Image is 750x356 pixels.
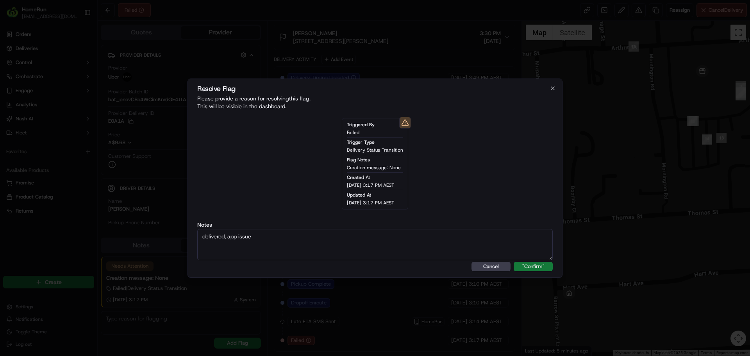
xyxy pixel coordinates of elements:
span: [DATE] 3:17 PM AEST [347,182,394,188]
span: Failed [347,129,359,136]
h2: Resolve Flag [197,85,553,92]
span: Delivery Status Transition [347,147,403,153]
span: Created At [347,174,370,181]
span: Creation message: None [347,165,401,171]
p: Please provide a reason for resolving this flag . This will be visible in the dashboard. [197,95,553,110]
label: Notes [197,222,553,227]
span: [DATE] 3:17 PM AEST [347,200,394,206]
button: "Confirm" [514,262,553,271]
span: Updated At [347,192,371,198]
span: Triggered By [347,122,375,128]
span: Flag Notes [347,157,370,163]
span: Trigger Type [347,139,375,145]
textarea: delivered, app issue [197,229,553,260]
button: Cancel [471,262,511,271]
